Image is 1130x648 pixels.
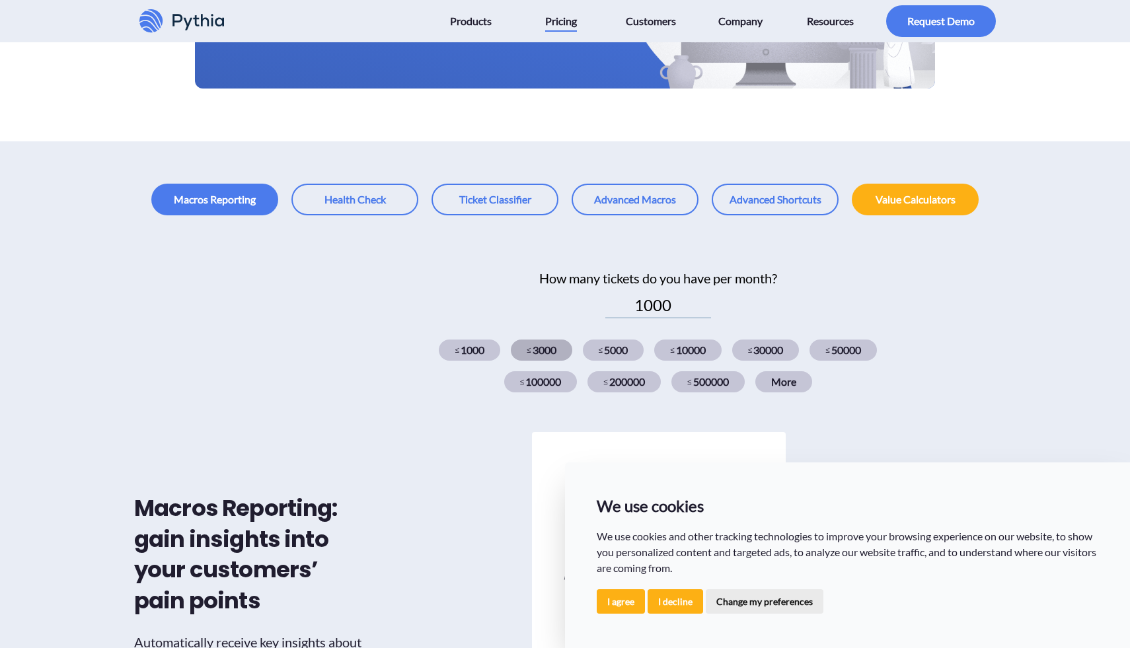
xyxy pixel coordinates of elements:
div: 50000 [810,340,877,361]
span: ≤ [603,376,608,388]
div: 5000 [583,340,644,361]
span: ≤ [455,344,459,356]
span: Products [450,11,492,32]
div: 1000 [439,340,500,361]
span: ≤ [520,376,525,388]
div: More [755,371,812,392]
span: Resources [807,11,854,32]
span: Company [718,11,763,32]
button: Change my preferences [706,589,823,614]
div: 3000 [511,340,572,361]
p: We use cookies [597,494,1098,518]
button: I decline [648,589,703,614]
span: ≤ [527,344,531,356]
span: Pricing [545,11,577,32]
span: ≤ [599,344,603,356]
h2: Pay as you go [564,464,754,493]
span: per month [564,562,754,582]
div: 500000 [671,371,745,392]
div: 30000 [732,340,800,361]
span: ≤ [748,344,753,356]
div: 10000 [654,340,722,361]
span: Customers [626,11,676,32]
span: ≤ [825,344,830,356]
button: I agree [597,589,645,614]
div: 200000 [587,371,661,392]
span: ≤ [670,344,675,356]
div: 100000 [504,371,578,392]
h2: Macros Reporting: gain insights into your customers’ pain points [134,493,346,616]
span: $ 19 [564,504,643,557]
span: ≤ [687,376,692,388]
p: We use cookies and other tracking technologies to improve your browsing experience on our website... [597,528,1098,576]
div: How many tickets do you have per month? [399,268,917,288]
